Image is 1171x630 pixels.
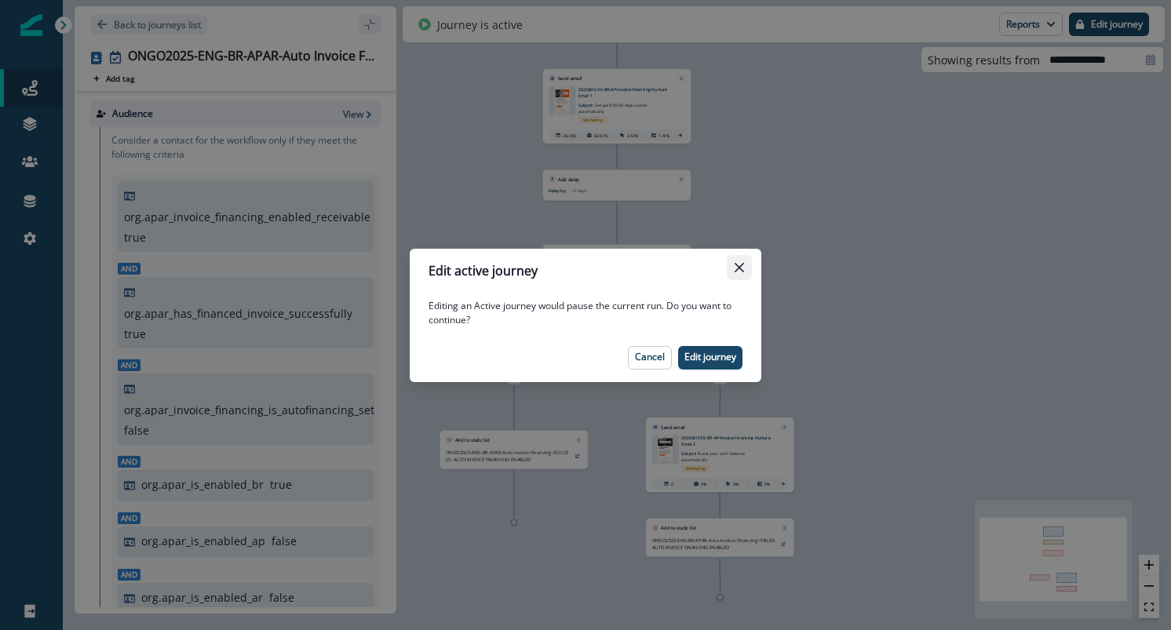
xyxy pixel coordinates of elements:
[678,346,742,370] button: Edit journey
[429,261,538,280] p: Edit active journey
[635,351,665,362] p: Cancel
[429,299,742,327] p: Editing an Active journey would pause the current run. Do you want to continue?
[684,351,736,362] p: Edit journey
[727,255,752,280] button: Close
[628,346,672,370] button: Cancel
